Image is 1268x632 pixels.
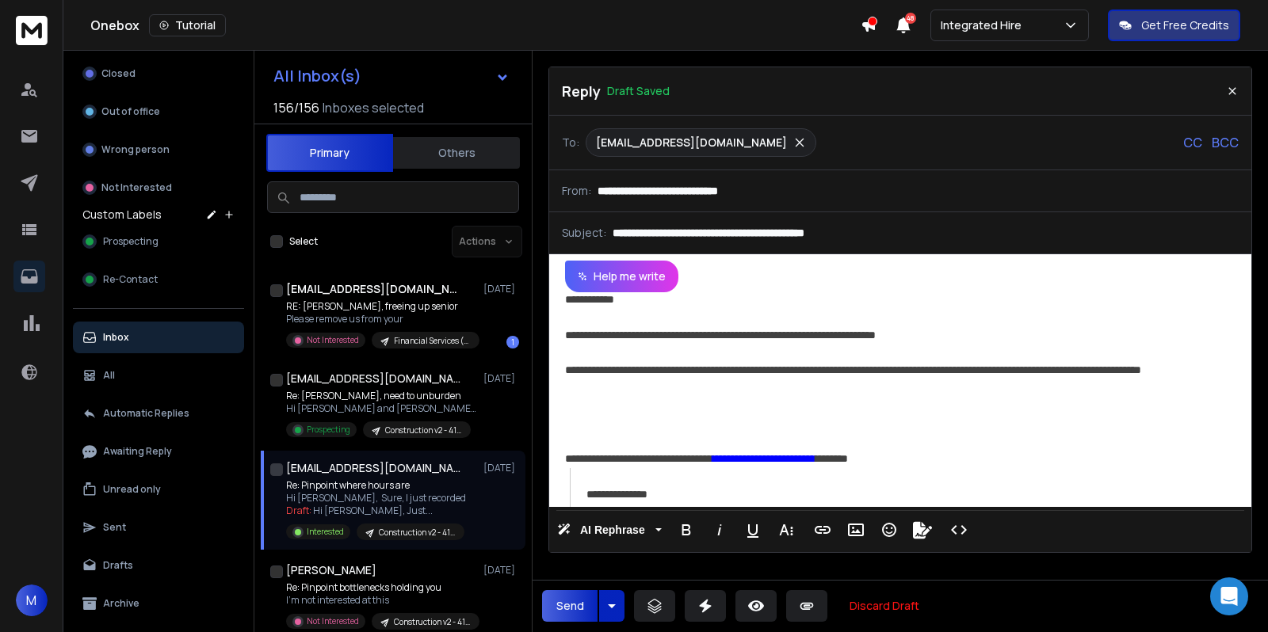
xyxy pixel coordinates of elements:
[273,68,361,84] h1: All Inbox(s)
[73,172,244,204] button: Not Interested
[837,590,932,622] button: Discard Draft
[103,235,158,248] span: Prospecting
[307,615,359,627] p: Not Interested
[738,514,768,546] button: Underline (⌘U)
[565,261,678,292] button: Help me write
[103,445,172,458] p: Awaiting Reply
[313,504,433,517] span: Hi [PERSON_NAME], Just ...
[73,588,244,619] button: Archive
[73,550,244,581] button: Drafts
[562,183,591,199] p: From:
[944,514,974,546] button: Code View
[286,402,476,415] p: Hi [PERSON_NAME] and [PERSON_NAME], Let me
[771,514,801,546] button: More Text
[103,331,129,344] p: Inbox
[562,80,601,102] p: Reply
[1210,577,1248,615] div: Open Intercom Messenger
[506,336,519,348] div: 1
[841,514,871,546] button: Insert Image (⌘P)
[101,67,136,80] p: Closed
[90,14,861,36] div: Onebox
[607,83,670,99] p: Draft Saved
[286,492,466,504] p: Hi [PERSON_NAME], Sure, I just recorded
[907,514,938,546] button: Signature
[273,98,319,117] span: 156 / 156
[73,58,244,89] button: Closed
[73,96,244,128] button: Out of office
[394,616,470,628] p: Construction v2 - 41k Leads
[101,181,172,194] p: Not Interested
[73,360,244,391] button: All
[286,479,466,492] p: Re: Pinpoint where hours are
[562,135,579,150] p: To:
[286,371,460,386] h1: [EMAIL_ADDRESS][DOMAIN_NAME] +2
[286,460,460,476] h1: [EMAIL_ADDRESS][DOMAIN_NAME]
[286,581,476,594] p: Re: Pinpoint bottlenecks holding you
[671,514,701,546] button: Bold (⌘B)
[1108,10,1240,41] button: Get Free Credits
[73,226,244,257] button: Prospecting
[103,407,189,420] p: Automatic Replies
[286,281,460,297] h1: [EMAIL_ADDRESS][DOMAIN_NAME]
[289,235,318,248] label: Select
[149,14,226,36] button: Tutorial
[73,134,244,166] button: Wrong person
[393,135,520,170] button: Others
[73,474,244,505] button: Unread only
[307,424,350,436] p: Prospecting
[941,17,1028,33] p: Integrated Hire
[73,322,244,353] button: Inbox
[103,369,115,382] p: All
[905,13,916,24] span: 48
[385,425,461,436] p: Construction v2 - 41k Leads
[103,273,158,286] span: Re-Contact
[73,398,244,429] button: Automatic Replies
[483,283,519,295] p: [DATE]
[808,514,838,546] button: Insert Link (⌘K)
[379,527,455,539] p: Construction v2 - 41k Leads
[554,514,665,546] button: AI Rephrase
[577,523,648,537] span: AI Rephrase
[286,594,476,607] p: I'm not interested at this
[394,335,470,347] p: Financial Services (Insurance Focused)
[101,143,170,156] p: Wrong person
[483,372,519,385] p: [DATE]
[323,98,424,117] h3: Inboxes selected
[103,521,126,534] p: Sent
[16,584,48,616] button: M
[82,207,162,223] h3: Custom Labels
[286,562,376,578] h1: [PERSON_NAME]
[1212,133,1239,152] p: BCC
[103,597,139,610] p: Archive
[542,590,598,622] button: Send
[1141,17,1229,33] p: Get Free Credits
[705,514,735,546] button: Italic (⌘I)
[103,559,133,572] p: Drafts
[73,512,244,543] button: Sent
[874,514,904,546] button: Emoticons
[73,436,244,467] button: Awaiting Reply
[73,264,244,295] button: Re-Contact
[307,526,344,538] p: Interested
[261,60,522,92] button: All Inbox(s)
[286,504,311,517] span: Draft:
[483,462,519,474] p: [DATE]
[101,105,160,118] p: Out of office
[286,390,476,402] p: Re: [PERSON_NAME], need to unburden
[103,483,161,496] p: Unread only
[266,134,393,172] button: Primary
[596,135,787,150] p: [EMAIL_ADDRESS][DOMAIN_NAME]
[483,564,519,577] p: [DATE]
[286,313,476,326] p: Please remove us from your
[307,334,359,346] p: Not Interested
[562,225,606,241] p: Subject:
[1183,133,1202,152] p: CC
[286,300,476,313] p: RE: [PERSON_NAME], freeing up senior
